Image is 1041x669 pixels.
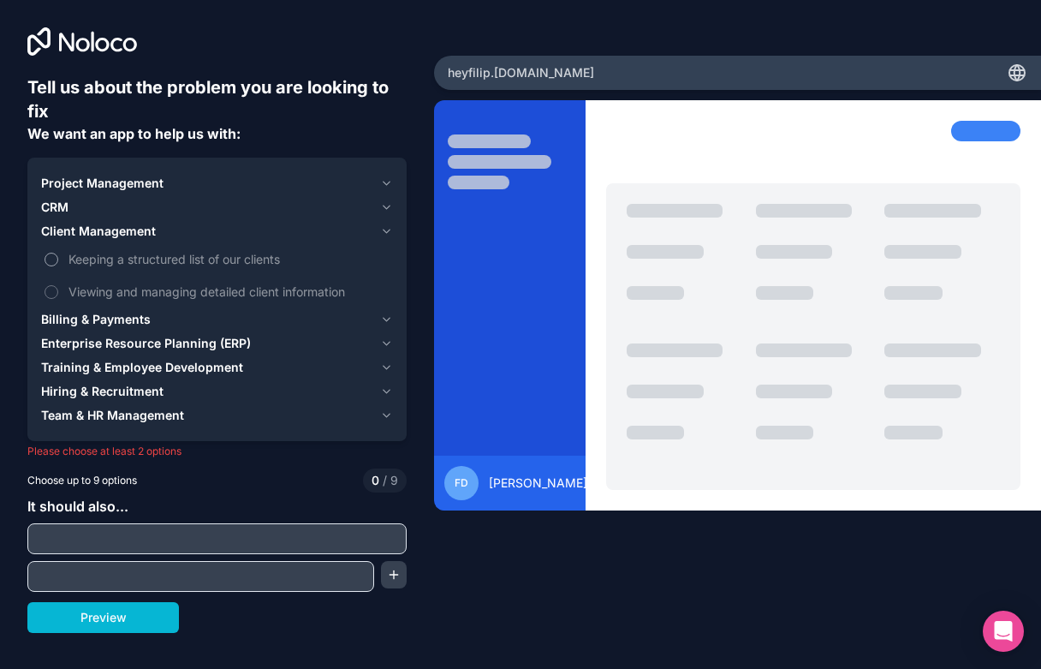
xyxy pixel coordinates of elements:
[45,285,58,299] button: Viewing and managing detailed client information
[41,243,393,308] div: Client Management
[68,250,390,268] span: Keeping a structured list of our clients
[41,308,393,332] button: Billing & Payments
[41,311,151,328] span: Billing & Payments
[383,473,387,487] span: /
[489,475,587,492] span: [PERSON_NAME]
[45,253,58,266] button: Keeping a structured list of our clients
[983,611,1024,652] div: Open Intercom Messenger
[448,64,594,81] span: heyfilip .[DOMAIN_NAME]
[41,199,68,216] span: CRM
[27,602,179,633] button: Preview
[27,498,128,515] span: It should also...
[41,219,393,243] button: Client Management
[41,175,164,192] span: Project Management
[41,335,251,352] span: Enterprise Resource Planning (ERP)
[68,283,390,301] span: Viewing and managing detailed client information
[41,379,393,403] button: Hiring & Recruitment
[27,445,407,458] p: Please choose at least 2 options
[41,332,393,355] button: Enterprise Resource Planning (ERP)
[41,383,164,400] span: Hiring & Recruitment
[41,407,184,424] span: Team & HR Management
[27,75,407,123] h6: Tell us about the problem you are looking to fix
[455,476,468,490] span: FD
[27,125,241,142] span: We want an app to help us with:
[41,195,393,219] button: CRM
[41,403,393,427] button: Team & HR Management
[372,472,379,489] span: 0
[41,359,243,376] span: Training & Employee Development
[41,171,393,195] button: Project Management
[41,223,156,240] span: Client Management
[379,472,398,489] span: 9
[27,473,137,488] span: Choose up to 9 options
[41,355,393,379] button: Training & Employee Development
